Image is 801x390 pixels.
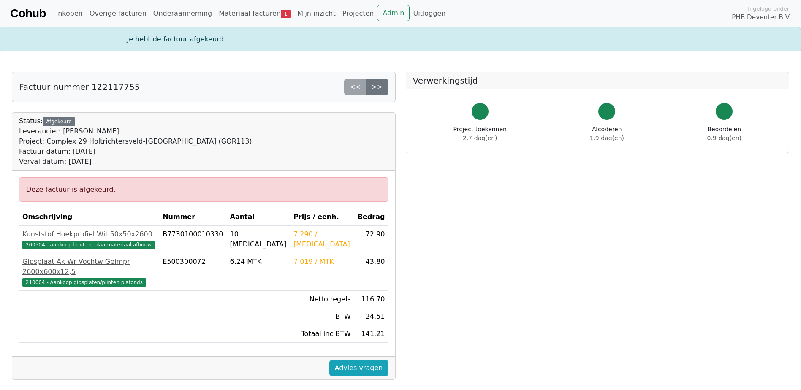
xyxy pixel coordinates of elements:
a: Uitloggen [410,5,449,22]
span: 210004 - Aankoop gipsplaten/plinten plafonds [22,278,146,287]
div: 7.290 / [MEDICAL_DATA] [293,229,351,249]
td: 43.80 [354,253,388,291]
div: Status: [19,116,252,167]
div: Beoordelen [707,125,741,143]
div: Project: Complex 29 Holtrichtersveld-[GEOGRAPHIC_DATA] (GOR113) [19,136,252,146]
span: Ingelogd onder: [748,5,791,13]
a: Projecten [339,5,377,22]
th: Nummer [159,209,226,226]
th: Bedrag [354,209,388,226]
a: >> [366,79,388,95]
a: Cohub [10,3,46,24]
td: 116.70 [354,291,388,308]
a: Advies vragen [329,360,388,376]
a: Onderaanneming [150,5,215,22]
span: 1 [281,10,291,18]
div: 6.24 MTK [230,257,287,267]
div: 10 [MEDICAL_DATA] [230,229,287,249]
div: Project toekennen [453,125,507,143]
td: 24.51 [354,308,388,325]
a: Mijn inzicht [294,5,339,22]
a: Overige facturen [86,5,150,22]
td: Totaal inc BTW [290,325,354,343]
th: Aantal [227,209,291,226]
a: Kunststof Hoekprofiel Wit 50x50x2600200504 - aankoop hout en plaatmateriaal afbouw [22,229,156,249]
td: E500300072 [159,253,226,291]
a: Inkopen [52,5,86,22]
div: Afcoderen [590,125,624,143]
h5: Factuur nummer 122117755 [19,82,140,92]
td: 141.21 [354,325,388,343]
span: 2.7 dag(en) [463,135,497,141]
span: 200504 - aankoop hout en plaatmateriaal afbouw [22,241,155,249]
td: B7730100010330 [159,226,226,253]
div: Afgekeurd [43,117,75,126]
div: Deze factuur is afgekeurd. [19,177,388,202]
td: Netto regels [290,291,354,308]
div: 7.019 / MTK [293,257,351,267]
th: Omschrijving [19,209,159,226]
span: PHB Deventer B.V. [732,13,791,22]
div: Factuur datum: [DATE] [19,146,252,157]
span: 0.9 dag(en) [707,135,741,141]
td: BTW [290,308,354,325]
div: Verval datum: [DATE] [19,157,252,167]
a: Materiaal facturen1 [215,5,294,22]
div: Kunststof Hoekprofiel Wit 50x50x2600 [22,229,156,239]
div: Gipsplaat Ak Wr Vochtw Geimpr 2600x600x12,5 [22,257,156,277]
span: 1.9 dag(en) [590,135,624,141]
a: Gipsplaat Ak Wr Vochtw Geimpr 2600x600x12,5210004 - Aankoop gipsplaten/plinten plafonds [22,257,156,287]
a: Admin [377,5,410,21]
div: Leverancier: [PERSON_NAME] [19,126,252,136]
th: Prijs / eenh. [290,209,354,226]
div: Je hebt de factuur afgekeurd [122,34,679,44]
td: 72.90 [354,226,388,253]
h5: Verwerkingstijd [413,76,782,86]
